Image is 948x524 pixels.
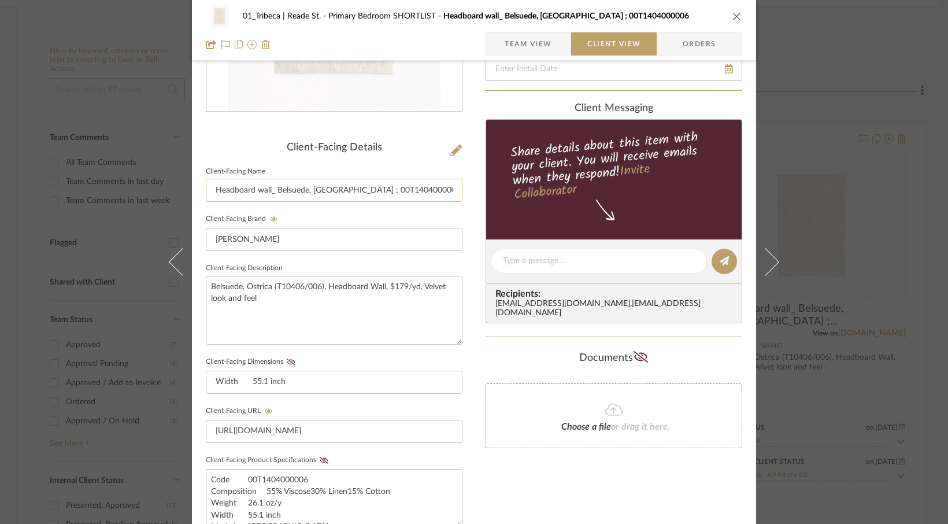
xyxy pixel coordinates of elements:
img: 7cab09f3-4c11-4335-bc57-8844a38c38dd_48x40.jpg [206,5,234,28]
input: Enter item dimensions [206,371,462,394]
span: or drag it here. [611,422,670,431]
input: Enter Client-Facing Item Name [206,179,462,202]
button: Client-Facing URL [261,407,276,415]
div: [EMAIL_ADDRESS][DOMAIN_NAME] , [EMAIL_ADDRESS][DOMAIN_NAME] [495,300,737,318]
span: Headboard wall_ Belsuede, [GEOGRAPHIC_DATA] ; 00T1404000006 [443,12,689,20]
div: Client-Facing Details [206,142,462,154]
label: Client-Facing Description [206,265,283,271]
input: Enter Install Date [486,58,742,81]
button: close [732,11,742,21]
span: Team View [505,32,552,56]
button: Client-Facing Brand [266,215,282,223]
span: Orders [670,32,729,56]
span: Client View [587,32,640,56]
div: client Messaging [486,102,742,115]
button: Client-Facing Product Specifications [316,456,332,464]
label: Client-Facing Dimensions [206,358,299,366]
span: Primary Bedroom SHORTLIST [328,12,443,20]
span: Choose a file [561,422,611,431]
div: Share details about this item with your client. You will receive emails when they respond! [484,127,744,205]
label: Client-Facing Name [206,169,265,175]
input: Enter Client-Facing Brand [206,228,462,251]
span: 01_Tribeca | Reade St. [243,12,328,20]
div: Documents [486,349,742,367]
img: Remove from project [261,40,271,49]
label: Client-Facing Brand [206,215,282,223]
input: Enter item URL [206,420,462,443]
button: Client-Facing Dimensions [283,358,299,366]
label: Client-Facing URL [206,407,276,415]
span: Recipients: [495,289,737,299]
label: Client-Facing Product Specifications [206,456,332,464]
